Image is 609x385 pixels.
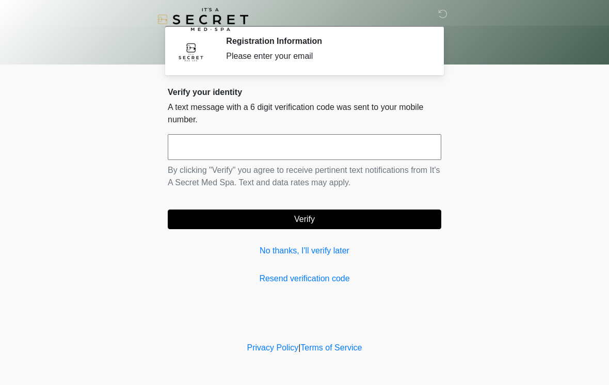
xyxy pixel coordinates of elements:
a: Privacy Policy [247,343,299,352]
p: By clicking "Verify" you agree to receive pertinent text notifications from It's A Secret Med Spa... [168,164,441,189]
img: Agent Avatar [175,36,206,67]
p: A text message with a 6 digit verification code was sent to your mobile number. [168,101,441,126]
a: | [298,343,300,352]
img: It's A Secret Med Spa Logo [157,8,248,31]
a: Resend verification code [168,272,441,285]
button: Verify [168,210,441,229]
h2: Verify your identity [168,87,441,97]
h2: Registration Information [226,36,426,46]
div: Please enter your email [226,50,426,62]
a: Terms of Service [300,343,362,352]
a: No thanks, I'll verify later [168,245,441,257]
